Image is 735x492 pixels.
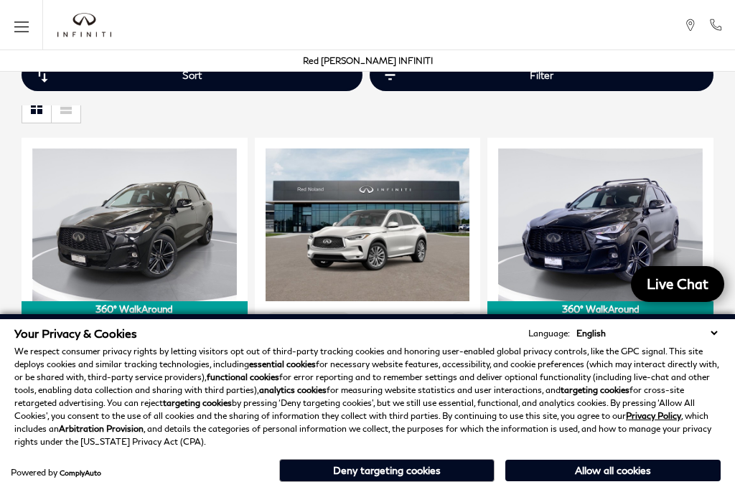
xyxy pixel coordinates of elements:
div: 360° WalkAround [487,301,713,317]
strong: Arbitration Provision [59,423,144,434]
a: Privacy Policy [626,410,681,421]
div: Language: [528,329,570,338]
a: Red [PERSON_NAME] INFINITI [303,55,433,66]
strong: essential cookies [249,359,316,369]
strong: targeting cookies [163,397,232,408]
button: Sort [22,59,362,91]
a: infiniti [57,13,111,37]
img: 2025 INFINITI QX50 SPORT AWD [498,148,703,301]
a: Live Chat [631,266,724,302]
a: ComplyAuto [60,468,101,477]
button: Allow all cookies [505,460,721,481]
div: 360° WalkAround [22,301,248,317]
img: INFINITI [57,13,111,37]
button: Deny targeting cookies [279,459,495,482]
button: Filter [370,59,713,91]
div: Powered by [11,468,101,477]
strong: functional cookies [207,372,279,382]
strong: targeting cookies [561,384,629,395]
img: 2025 INFINITI QX50 LUXE AWD [266,148,470,301]
button: Compare Vehicle [266,312,352,331]
select: Language Select [573,326,721,340]
span: Live Chat [640,275,716,293]
strong: analytics cookies [259,384,327,395]
p: We respect consumer privacy rights by letting visitors opt out of third-party tracking cookies an... [14,345,721,448]
button: Save Vehicle [448,312,469,339]
img: 2025 INFINITI QX50 SPORT AWD [32,148,237,301]
span: Your Privacy & Cookies [14,326,137,340]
